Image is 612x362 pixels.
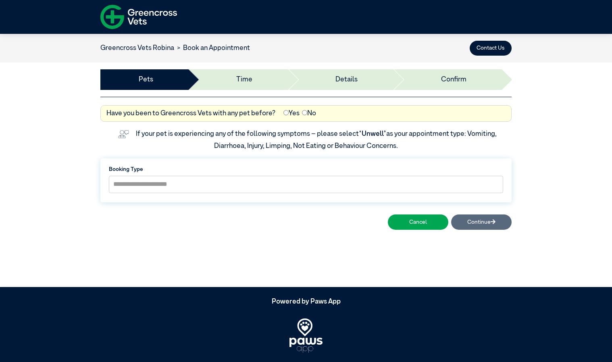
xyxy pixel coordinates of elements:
h5: Powered by Paws App [100,298,512,306]
input: Yes [283,110,289,115]
button: Cancel [388,214,448,229]
img: f-logo [100,2,177,32]
button: Contact Us [470,41,512,56]
li: Book an Appointment [174,43,250,54]
label: If your pet is experiencing any of the following symptoms – please select as your appointment typ... [136,131,498,150]
a: Greencross Vets Robina [100,45,174,52]
nav: breadcrumb [100,43,250,54]
a: Pets [139,75,153,85]
span: “Unwell” [359,131,386,137]
label: No [302,108,316,119]
input: No [302,110,307,115]
label: Yes [283,108,300,119]
label: Have you been to Greencross Vets with any pet before? [106,108,275,119]
label: Booking Type [109,165,503,173]
img: vet [115,127,132,141]
img: PawsApp [289,318,323,353]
